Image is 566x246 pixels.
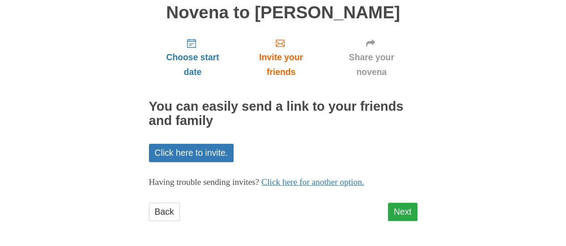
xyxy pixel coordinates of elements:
[236,31,325,84] a: Invite your friends
[388,203,417,221] a: Next
[149,144,234,162] a: Click here to invite.
[335,50,409,79] span: Share your novena
[149,100,417,128] h2: You can easily send a link to your friends and family
[158,50,228,79] span: Choose start date
[149,177,260,187] span: Having trouble sending invites?
[149,203,180,221] a: Back
[149,3,417,22] h1: Novena to [PERSON_NAME]
[261,177,364,187] a: Click here for another option.
[245,50,316,79] span: Invite your friends
[149,31,237,84] a: Choose start date
[326,31,417,84] a: Share your novena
